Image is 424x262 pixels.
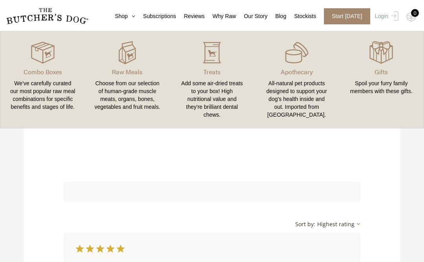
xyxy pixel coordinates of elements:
p: Raw Meals [95,67,161,77]
p: Apothecary [264,67,330,77]
img: TBD_Cart-Empty.png [406,12,416,22]
span: Start [DATE] [324,8,370,24]
a: Subscriptions [135,12,176,20]
a: Apothecary All-natural pet products designed to support your dog’s health inside and out. Importe... [254,39,339,120]
a: Treats Add some air-dried treats to your box! High nutritional value and they're brilliant dental... [170,39,254,120]
a: Gifts Spoil your furry family members with these gifts. [339,39,424,120]
a: Our Story [236,12,267,20]
div: Add some air-dried treats to your box! High nutritional value and they're brilliant dental chews. [179,79,245,119]
p: Gifts [348,67,414,77]
a: Raw Meals Choose from our selection of human-grade muscle meats, organs, bones, vegetables and fr... [85,39,170,120]
div: 5 out of 5 stars [76,245,124,252]
p: Treats [179,67,245,77]
p: Combo Boxes [10,67,76,77]
div: 0 [411,9,419,17]
a: Combo Boxes We’ve carefully curated our most popular raw meal combinations for specific benefits ... [0,39,85,120]
div: We’ve carefully curated our most popular raw meal combinations for specific benefits and stages o... [10,79,76,111]
div: All-natural pet products designed to support your dog’s health inside and out. Imported from [GEO... [264,79,330,119]
a: Blog [267,12,286,20]
div: Highest rating [317,220,355,228]
a: Start [DATE] [316,8,373,24]
a: Stockists [286,12,316,20]
span: Sort by: [295,220,315,228]
a: Why Raw [205,12,236,20]
a: Login [373,8,398,24]
a: Shop [107,12,135,20]
div: Choose from our selection of human-grade muscle meats, organs, bones, vegetables and fruit meals. [95,79,161,111]
div: Spoil your furry family members with these gifts. [348,79,414,95]
a: Reviews [176,12,205,20]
